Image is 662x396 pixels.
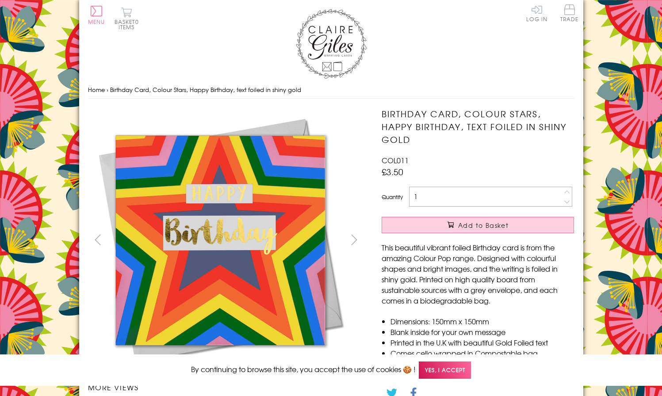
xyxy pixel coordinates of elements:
span: Menu [88,18,105,26]
span: Birthday Card, Colour Stars, Happy Birthday, text foiled in shiny gold [110,85,301,94]
button: next [344,230,364,250]
span: › [107,85,108,94]
img: Birthday Card, Colour Stars, Happy Birthday, text foiled in shiny gold [364,108,629,373]
span: Trade [560,4,579,22]
label: Quantity [382,193,403,201]
span: COL011 [382,155,409,165]
img: Claire Giles Greetings Cards [296,9,367,79]
a: Home [88,85,105,94]
li: Printed in the U.K with beautiful Gold Foiled text [390,337,574,348]
h1: Birthday Card, Colour Stars, Happy Birthday, text foiled in shiny gold [382,108,574,146]
li: Blank inside for your own message [390,327,574,337]
span: 0 items [119,18,139,31]
a: Log In [526,4,547,22]
span: Yes, I accept [419,361,471,379]
nav: breadcrumbs [88,81,574,99]
img: Birthday Card, Colour Stars, Happy Birthday, text foiled in shiny gold [88,108,353,373]
h3: More views [88,382,364,392]
button: Basket0 items [115,7,139,30]
button: Add to Basket [382,217,574,233]
li: Dimensions: 150mm x 150mm [390,316,574,327]
button: Menu [88,6,105,24]
a: Trade [560,4,579,23]
button: prev [88,230,108,250]
p: This beautiful vibrant foiled Birthday card is from the amazing Colour Pop range. Designed with c... [382,242,574,306]
li: Comes cello wrapped in Compostable bag [390,348,574,358]
span: £3.50 [382,165,403,178]
span: Add to Basket [458,221,509,230]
